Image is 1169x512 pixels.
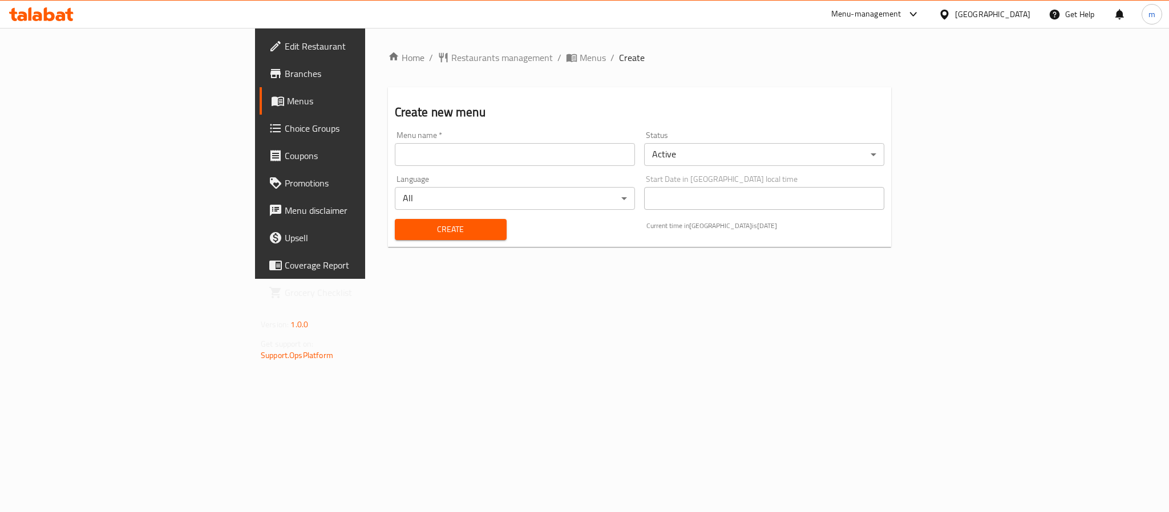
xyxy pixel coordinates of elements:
[287,94,441,108] span: Menus
[290,317,308,332] span: 1.0.0
[261,348,333,363] a: Support.OpsPlatform
[388,51,891,64] nav: breadcrumb
[260,115,450,142] a: Choice Groups
[260,60,450,87] a: Branches
[285,204,441,217] span: Menu disclaimer
[260,32,450,60] a: Edit Restaurant
[580,51,606,64] span: Menus
[438,51,553,64] a: Restaurants management
[566,51,606,64] a: Menus
[646,221,884,231] p: Current time in [GEOGRAPHIC_DATA] is [DATE]
[260,169,450,197] a: Promotions
[451,51,553,64] span: Restaurants management
[1148,8,1155,21] span: m
[260,279,450,306] a: Grocery Checklist
[260,87,450,115] a: Menus
[261,317,289,332] span: Version:
[644,143,884,166] div: Active
[285,121,441,135] span: Choice Groups
[404,222,498,237] span: Create
[260,224,450,251] a: Upsell
[285,67,441,80] span: Branches
[285,149,441,162] span: Coupons
[831,7,901,21] div: Menu-management
[395,143,635,166] input: Please enter Menu name
[285,286,441,299] span: Grocery Checklist
[285,258,441,272] span: Coverage Report
[610,51,614,64] li: /
[557,51,561,64] li: /
[395,219,507,240] button: Create
[619,51,645,64] span: Create
[285,231,441,245] span: Upsell
[395,104,884,121] h2: Create new menu
[260,197,450,224] a: Menu disclaimer
[260,142,450,169] a: Coupons
[955,8,1030,21] div: [GEOGRAPHIC_DATA]
[285,39,441,53] span: Edit Restaurant
[285,176,441,190] span: Promotions
[260,251,450,279] a: Coverage Report
[261,336,313,351] span: Get support on:
[395,187,635,210] div: All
